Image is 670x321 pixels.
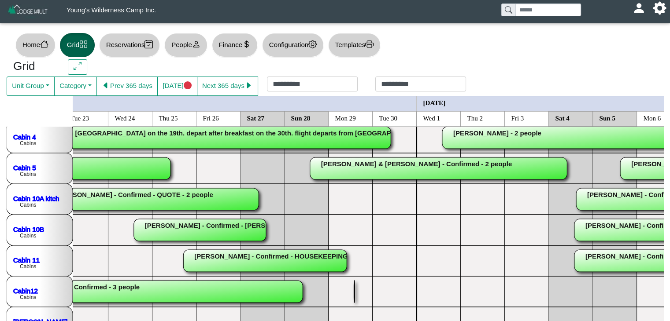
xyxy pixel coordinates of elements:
[505,6,512,13] svg: search
[308,40,317,48] svg: gear
[244,81,253,90] svg: caret right fill
[328,33,381,57] button: Templatesprinter
[643,114,661,121] text: Mon 6
[267,77,358,91] input: Check in
[74,62,82,70] svg: arrows angle expand
[7,77,55,96] button: Unit Group
[184,81,192,90] svg: circle fill
[159,114,178,121] text: Thu 25
[68,59,87,75] button: arrows angle expand
[54,77,97,96] button: Category
[656,5,663,11] svg: gear fill
[511,114,524,121] text: Fri 3
[197,77,258,96] button: Next 365 dayscaret right fill
[164,33,207,57] button: Peopleperson
[102,81,110,90] svg: caret left fill
[99,33,160,57] button: Reservationscalendar2 check
[20,171,36,177] text: Cabins
[13,194,59,202] a: Cabin 10A kitch
[335,114,355,121] text: Mon 29
[115,114,135,121] text: Wed 24
[15,33,56,57] button: Homehouse
[40,40,48,48] svg: house
[70,114,89,121] text: Tue 23
[599,114,615,121] text: Sun 5
[157,77,197,96] button: [DATE]circle fill
[7,4,49,19] img: Z
[20,294,36,300] text: Cabins
[20,263,36,270] text: Cabins
[212,33,258,57] button: Financecurrency dollar
[291,114,310,121] text: Sun 28
[365,40,374,48] svg: printer
[467,114,482,121] text: Thu 2
[13,256,40,263] a: Cabin 11
[247,114,264,121] text: Sat 27
[79,40,88,48] svg: grid
[60,33,95,57] button: Gridgrid
[375,77,466,91] input: Check out
[423,99,445,106] text: [DATE]
[379,114,397,121] text: Tue 30
[636,5,642,11] svg: person fill
[262,33,324,57] button: Configurationgear
[13,133,36,140] a: Cabin 4
[242,40,251,48] svg: currency dollar
[144,40,153,48] svg: calendar2 check
[96,77,158,96] button: caret left fillPrev 365 days
[20,202,36,208] text: Cabins
[555,114,570,121] text: Sat 4
[13,164,36,171] a: Cabin 5
[20,140,36,146] text: Cabins
[13,59,55,73] h3: Grid
[192,40,200,48] svg: person
[13,225,44,233] a: Cabin 10B
[203,114,219,121] text: Fri 26
[13,287,38,294] a: Cabin12
[20,233,36,239] text: Cabins
[423,114,440,121] text: Wed 1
